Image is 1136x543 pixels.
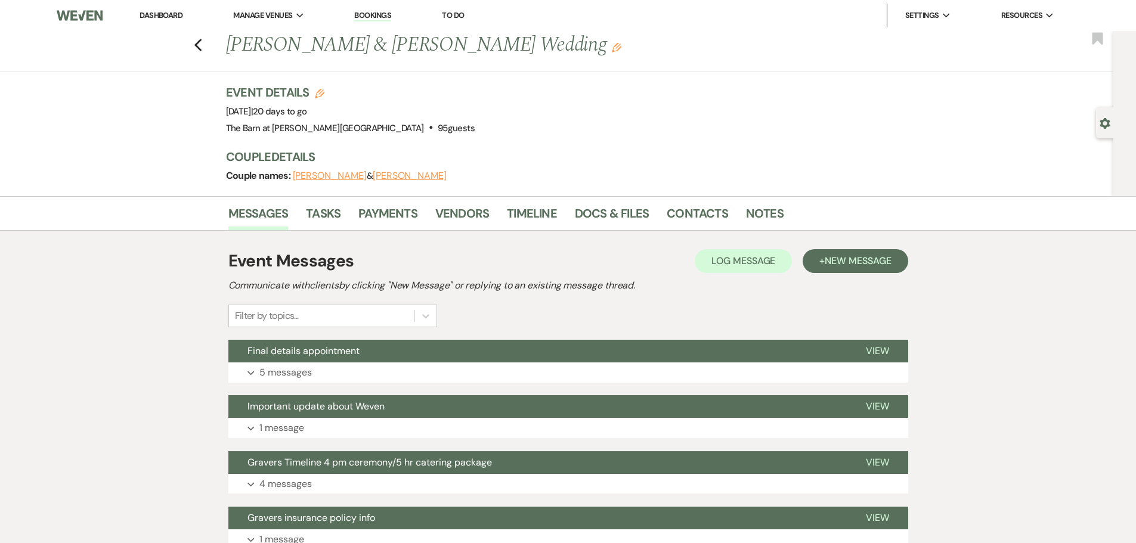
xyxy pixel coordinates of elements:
[746,204,784,230] a: Notes
[1001,10,1042,21] span: Resources
[435,204,489,230] a: Vendors
[226,106,307,117] span: [DATE]
[228,340,847,362] button: Final details appointment
[905,10,939,21] span: Settings
[847,451,908,474] button: View
[247,345,360,357] span: Final details appointment
[140,10,182,20] a: Dashboard
[1100,117,1110,128] button: Open lead details
[847,340,908,362] button: View
[438,122,475,134] span: 95 guests
[247,400,385,412] span: Important update about Weven
[228,204,289,230] a: Messages
[293,170,447,182] span: &
[575,204,649,230] a: Docs & Files
[612,42,621,52] button: Edit
[695,249,792,273] button: Log Message
[306,204,341,230] a: Tasks
[251,106,307,117] span: |
[226,84,475,101] h3: Event Details
[228,362,908,383] button: 5 messages
[228,507,847,529] button: Gravers insurance policy info
[228,278,908,293] h2: Communicate with clients by clicking "New Message" or replying to an existing message thread.
[358,204,417,230] a: Payments
[259,420,304,436] p: 1 message
[866,511,889,524] span: View
[253,106,307,117] span: 20 days to go
[228,474,908,494] button: 4 messages
[235,309,299,323] div: Filter by topics...
[803,249,908,273] button: +New Message
[711,255,775,267] span: Log Message
[847,507,908,529] button: View
[228,451,847,474] button: Gravers Timeline 4 pm ceremony/5 hr catering package
[247,456,492,468] span: Gravers Timeline 4 pm ceremony/5 hr catering package
[228,395,847,418] button: Important update about Weven
[233,10,292,21] span: Manage Venues
[373,171,447,181] button: [PERSON_NAME]
[226,169,293,182] span: Couple names:
[293,171,367,181] button: [PERSON_NAME]
[228,418,908,438] button: 1 message
[442,10,464,20] a: To Do
[226,31,760,60] h1: [PERSON_NAME] & [PERSON_NAME] Wedding
[866,456,889,468] span: View
[825,255,891,267] span: New Message
[226,148,894,165] h3: Couple Details
[507,204,557,230] a: Timeline
[226,122,424,134] span: The Barn at [PERSON_NAME][GEOGRAPHIC_DATA]
[847,395,908,418] button: View
[866,345,889,357] span: View
[259,476,312,492] p: 4 messages
[667,204,728,230] a: Contacts
[866,400,889,412] span: View
[259,365,312,380] p: 5 messages
[228,249,354,274] h1: Event Messages
[247,511,375,524] span: Gravers insurance policy info
[57,3,102,28] img: Weven Logo
[354,10,391,21] a: Bookings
